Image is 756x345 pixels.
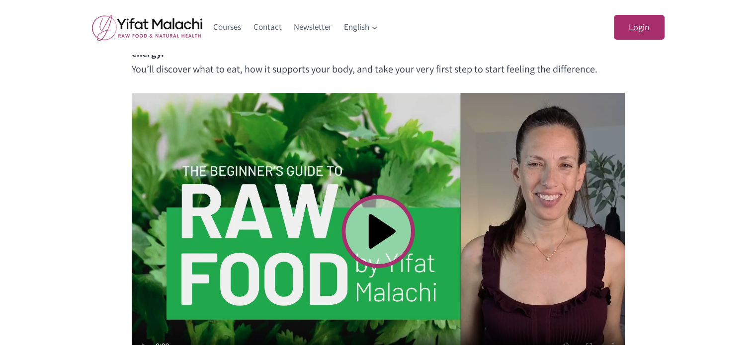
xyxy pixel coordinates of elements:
a: Newsletter [288,15,338,39]
button: Child menu of English [337,15,384,39]
img: yifat_logo41_en.png [92,14,202,41]
a: Login [614,15,665,40]
strong: In [DATE] video, you’ll learn what raw food really is – and why it has such a powerful effect on ... [132,31,600,60]
a: Courses [207,15,248,39]
nav: Primary Navigation [207,15,384,39]
a: Contact [247,15,288,39]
